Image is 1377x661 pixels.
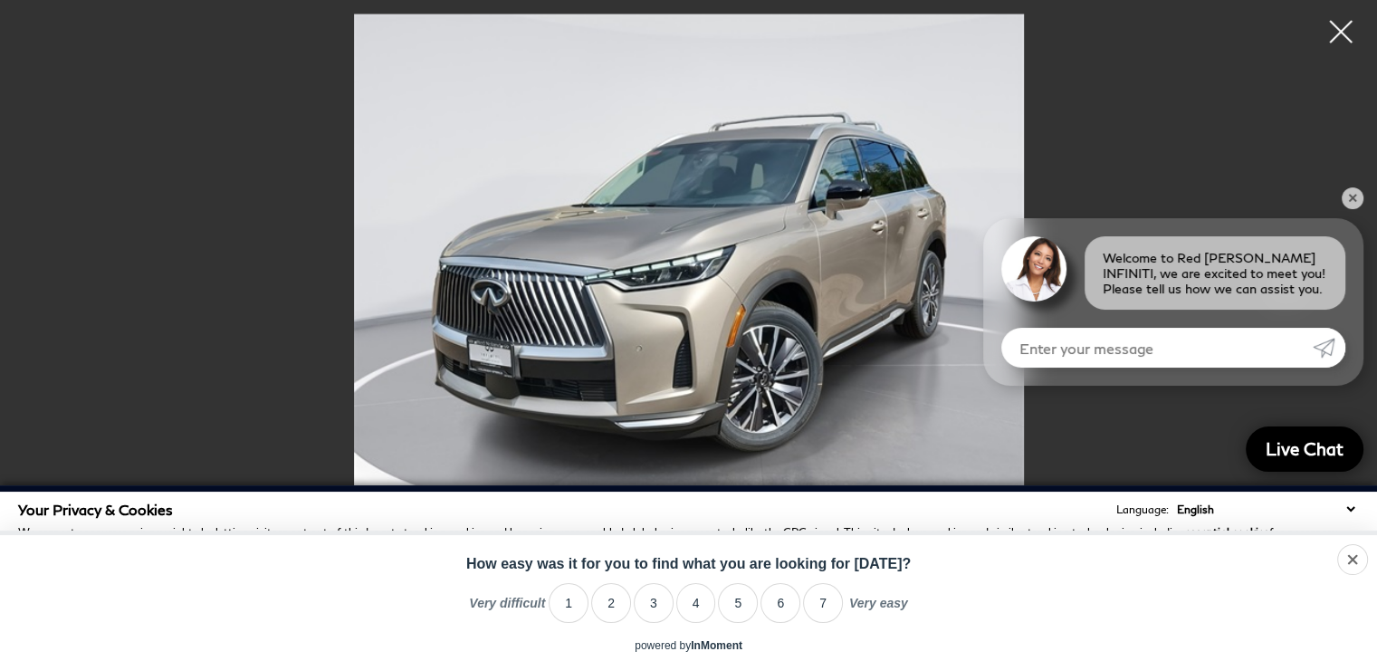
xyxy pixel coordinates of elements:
span: Your Privacy & Cookies [18,501,173,518]
div: Close survey [1337,544,1368,575]
strong: essential cookies [1185,525,1269,539]
a: Submit [1313,328,1345,368]
div: Language: [1116,504,1169,515]
input: Enter your message [1001,328,1313,368]
div: Welcome to Red [PERSON_NAME] INFINITI, we are excited to meet you! Please tell us how we can assi... [1085,236,1345,310]
li: 7 [803,583,843,623]
img: Agent profile photo [1001,236,1066,302]
li: 5 [718,583,758,623]
label: Very difficult [469,596,545,623]
li: 2 [591,583,631,623]
li: 6 [760,583,800,623]
img: New 2026 WARM TITANIUM INFINITI LUXE AWD image 1 [146,14,1232,516]
a: InMoment [691,639,742,652]
label: Very easy [849,596,908,623]
div: powered by inmoment [635,639,742,652]
li: 4 [676,583,716,623]
a: Live Chat [1246,426,1363,472]
li: 1 [549,583,588,623]
span: Live Chat [1257,437,1353,460]
li: 3 [634,583,674,623]
p: We respect consumer privacy rights by letting visitors opt out of third-party tracking cookies an... [18,524,1359,606]
select: Language Select [1172,501,1359,518]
